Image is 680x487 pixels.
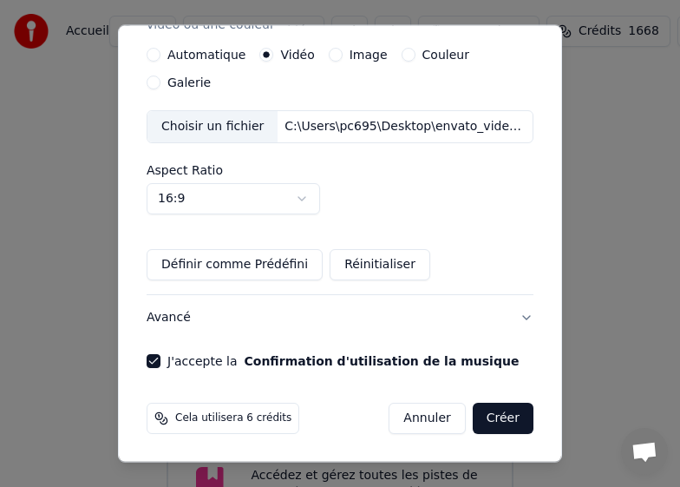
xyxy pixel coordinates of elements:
[147,48,533,294] div: VidéoPersonnaliser le vidéo de karaoké : utiliser une image, une vidéo ou une couleur
[167,49,245,61] label: Automatique
[389,403,465,434] button: Annuler
[147,249,323,280] button: Définir comme Prédéfini
[147,111,278,142] div: Choisir un fichier
[167,355,519,367] label: J'accepte la
[473,403,533,434] button: Créer
[330,249,430,280] button: Réinitialiser
[175,411,291,425] span: Cela utilisera 6 crédits
[350,49,388,61] label: Image
[422,49,469,61] label: Couleur
[167,76,211,89] label: Galerie
[278,118,533,135] div: C:\Users\pc695\Desktop\envato_video_gen_Sep_17_2025_10_29_21 (1).mp4
[147,295,533,340] button: Avancé
[280,49,314,61] label: Vidéo
[244,355,519,367] button: J'accepte la
[147,164,533,176] label: Aspect Ratio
